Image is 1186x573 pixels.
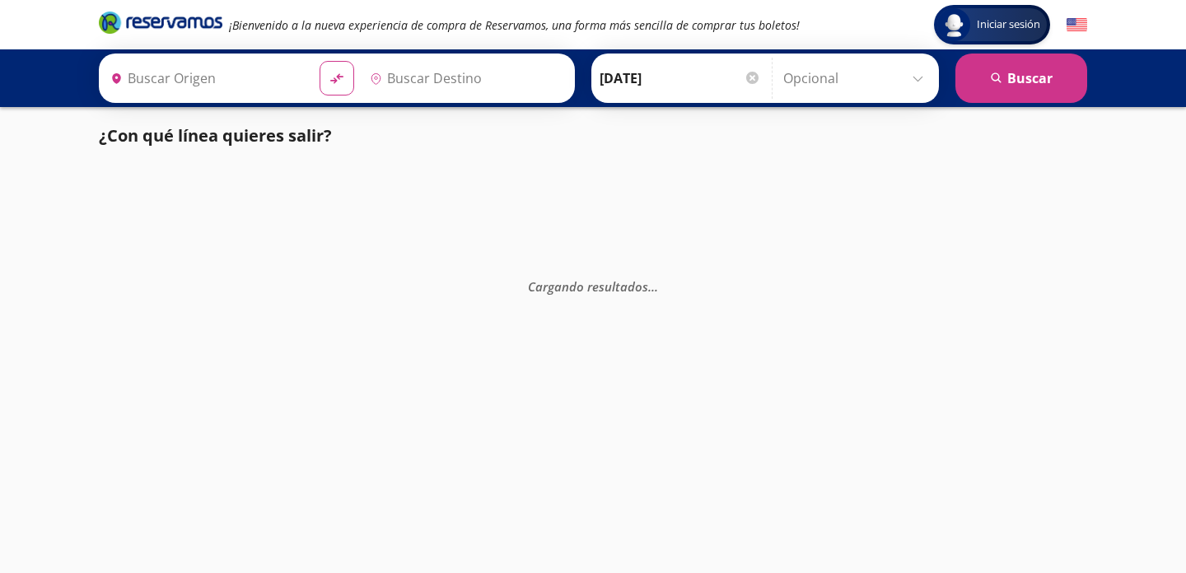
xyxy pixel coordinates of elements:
em: Cargando resultados [528,278,658,295]
i: Brand Logo [99,10,222,35]
em: ¡Bienvenido a la nueva experiencia de compra de Reservamos, una forma más sencilla de comprar tus... [229,17,800,33]
span: . [651,278,655,295]
button: English [1067,15,1087,35]
span: . [655,278,658,295]
input: Buscar Destino [363,58,566,99]
input: Elegir Fecha [600,58,761,99]
span: Iniciar sesión [970,16,1047,33]
input: Opcional [783,58,931,99]
span: . [648,278,651,295]
p: ¿Con qué línea quieres salir? [99,123,332,148]
button: Buscar [955,54,1087,103]
a: Brand Logo [99,10,222,40]
input: Buscar Origen [104,58,306,99]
